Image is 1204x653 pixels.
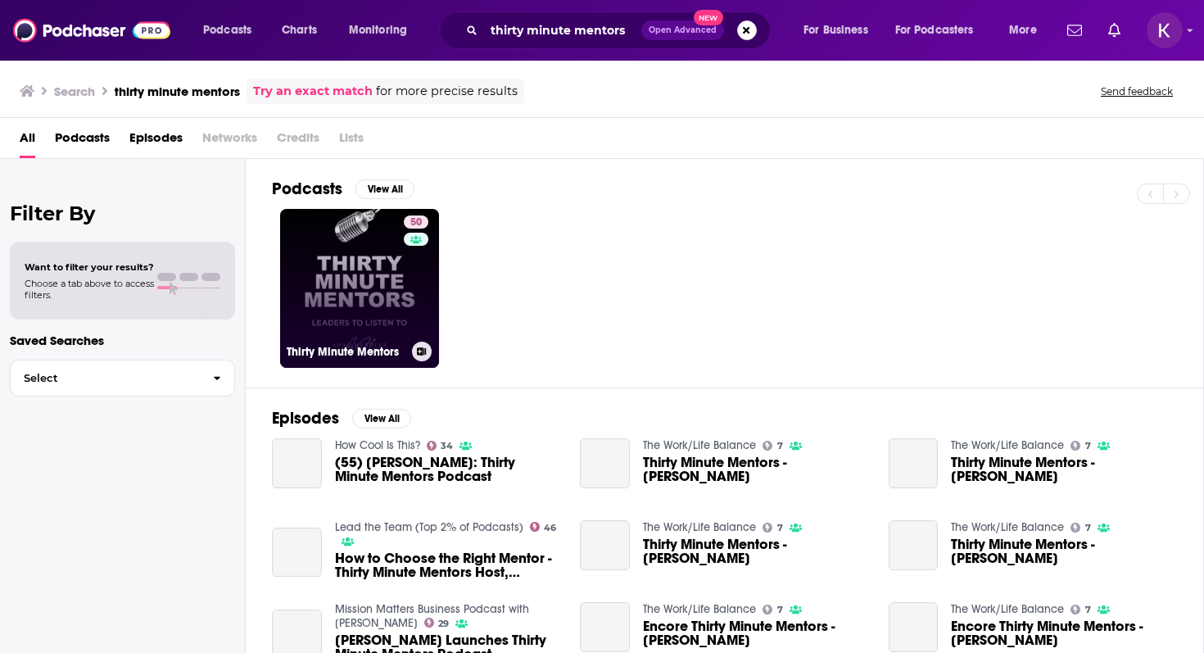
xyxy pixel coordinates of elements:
[951,602,1064,616] a: The Work/Life Balance
[1061,16,1089,44] a: Show notifications dropdown
[1147,12,1183,48] span: Logged in as kwignall
[54,84,95,99] h3: Search
[1009,19,1037,42] span: More
[1070,605,1091,614] a: 7
[115,84,240,99] h3: thirty minute mentors
[885,17,998,43] button: open menu
[649,26,717,34] span: Open Advanced
[272,438,322,488] a: (55) Adam Mendler: Thirty Minute Mentors Podcast
[998,17,1057,43] button: open menu
[424,618,450,628] a: 29
[484,17,641,43] input: Search podcasts, credits, & more...
[643,456,869,483] span: Thirty Minute Mentors - [PERSON_NAME]
[287,345,405,359] h3: Thirty Minute Mentors
[277,125,319,158] span: Credits
[1085,606,1091,614] span: 7
[11,373,200,383] span: Select
[438,620,449,628] span: 29
[951,456,1177,483] span: Thirty Minute Mentors - [PERSON_NAME]
[530,522,557,532] a: 46
[202,125,257,158] span: Networks
[951,537,1177,565] a: Thirty Minute Mentors - Adam Mendler
[777,606,783,614] span: 7
[335,551,561,579] span: How to Choose the Right Mentor - Thirty Minute Mentors Host, [PERSON_NAME]
[1096,84,1178,98] button: Send feedback
[951,520,1064,534] a: The Work/Life Balance
[10,333,235,348] p: Saved Searches
[335,602,529,630] a: Mission Matters Business Podcast with Adam Torres
[889,520,939,570] a: Thirty Minute Mentors - Adam Mendler
[641,20,724,40] button: Open AdvancedNew
[643,619,869,647] a: Encore Thirty Minute Mentors - Adam Mendler
[951,619,1177,647] a: Encore Thirty Minute Mentors - Adam Mendler
[895,19,974,42] span: For Podcasters
[643,520,756,534] a: The Work/Life Balance
[643,537,869,565] span: Thirty Minute Mentors - [PERSON_NAME]
[777,524,783,532] span: 7
[272,528,322,578] a: How to Choose the Right Mentor - Thirty Minute Mentors Host, Adam Mendler
[643,438,756,452] a: The Work/Life Balance
[580,520,630,570] a: Thirty Minute Mentors - Adam Mendler
[643,602,756,616] a: The Work/Life Balance
[335,456,561,483] a: (55) Adam Mendler: Thirty Minute Mentors Podcast
[763,605,783,614] a: 7
[13,15,170,46] img: Podchaser - Follow, Share and Rate Podcasts
[20,125,35,158] a: All
[349,19,407,42] span: Monitoring
[1070,441,1091,451] a: 7
[355,179,414,199] button: View All
[339,125,364,158] span: Lists
[803,19,868,42] span: For Business
[272,179,414,199] a: PodcastsView All
[253,82,373,101] a: Try an exact match
[427,441,454,451] a: 34
[792,17,889,43] button: open menu
[203,19,251,42] span: Podcasts
[1102,16,1127,44] a: Show notifications dropdown
[1085,442,1091,450] span: 7
[951,438,1064,452] a: The Work/Life Balance
[544,524,556,532] span: 46
[25,278,154,301] span: Choose a tab above to access filters.
[272,179,342,199] h2: Podcasts
[777,442,783,450] span: 7
[643,456,869,483] a: Thirty Minute Mentors - Adam Mendler
[643,537,869,565] a: Thirty Minute Mentors - Adam Mendler
[580,438,630,488] a: Thirty Minute Mentors - Adam Mendler
[1085,524,1091,532] span: 7
[129,125,183,158] a: Episodes
[694,10,723,25] span: New
[272,408,339,429] h2: Episodes
[282,19,317,42] span: Charts
[55,125,110,158] a: Podcasts
[271,17,327,43] a: Charts
[10,202,235,225] h2: Filter By
[25,261,154,273] span: Want to filter your results?
[410,215,422,231] span: 50
[376,82,518,101] span: for more precise results
[280,209,439,368] a: 50Thirty Minute Mentors
[352,409,411,429] button: View All
[1070,523,1091,533] a: 7
[889,602,939,652] a: Encore Thirty Minute Mentors - Adam Mendler
[272,408,411,429] a: EpisodesView All
[335,520,523,534] a: Lead the Team (Top 2% of Podcasts)
[951,456,1177,483] a: Thirty Minute Mentors - Adam Mendler
[643,619,869,647] span: Encore Thirty Minute Mentors - [PERSON_NAME]
[951,537,1177,565] span: Thirty Minute Mentors - [PERSON_NAME]
[441,442,453,450] span: 34
[763,523,783,533] a: 7
[889,438,939,488] a: Thirty Minute Mentors - Adam Mendler
[951,619,1177,647] span: Encore Thirty Minute Mentors - [PERSON_NAME]
[404,215,428,229] a: 50
[10,360,235,397] button: Select
[455,11,786,49] div: Search podcasts, credits, & more...
[763,441,783,451] a: 7
[1147,12,1183,48] button: Show profile menu
[335,456,561,483] span: (55) [PERSON_NAME]: Thirty Minute Mentors Podcast
[1147,12,1183,48] img: User Profile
